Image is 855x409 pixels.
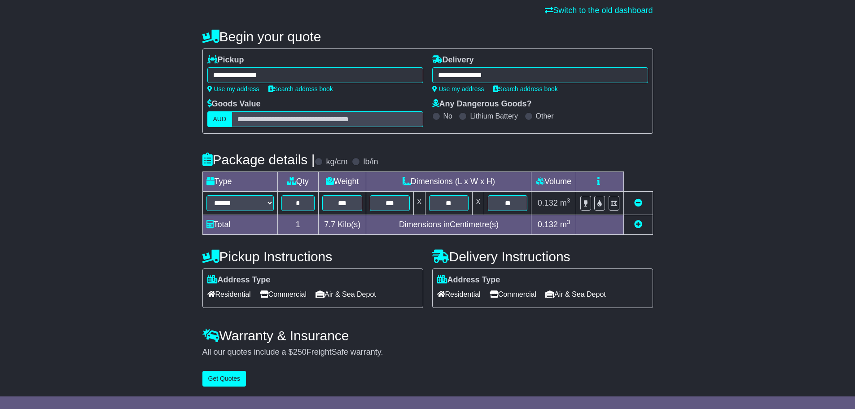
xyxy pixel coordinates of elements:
td: Total [202,215,277,235]
span: 250 [293,347,307,356]
a: Switch to the old dashboard [545,6,653,15]
h4: Delivery Instructions [432,249,653,264]
td: x [413,192,425,215]
label: kg/cm [326,157,347,167]
td: Weight [319,172,366,192]
sup: 3 [567,197,570,204]
label: No [443,112,452,120]
a: Search address book [493,85,558,92]
span: Air & Sea Depot [545,287,606,301]
h4: Begin your quote [202,29,653,44]
a: Remove this item [634,198,642,207]
span: m [560,198,570,207]
h4: Pickup Instructions [202,249,423,264]
a: Add new item [634,220,642,229]
td: x [473,192,484,215]
span: Air & Sea Depot [316,287,376,301]
a: Use my address [207,85,259,92]
a: Search address book [268,85,333,92]
td: Qty [277,172,319,192]
span: 0.132 [538,220,558,229]
span: Commercial [260,287,307,301]
label: Goods Value [207,99,261,109]
td: Kilo(s) [319,215,366,235]
span: 0.132 [538,198,558,207]
button: Get Quotes [202,371,246,387]
a: Use my address [432,85,484,92]
span: Residential [437,287,481,301]
label: lb/in [363,157,378,167]
td: Dimensions in Centimetre(s) [366,215,531,235]
label: Address Type [207,275,271,285]
label: Any Dangerous Goods? [432,99,532,109]
label: AUD [207,111,232,127]
td: Volume [531,172,576,192]
td: 1 [277,215,319,235]
label: Lithium Battery [470,112,518,120]
span: Residential [207,287,251,301]
td: Dimensions (L x W x H) [366,172,531,192]
h4: Warranty & Insurance [202,328,653,343]
sup: 3 [567,219,570,225]
span: Commercial [490,287,536,301]
td: Type [202,172,277,192]
span: 7.7 [324,220,335,229]
label: Other [536,112,554,120]
h4: Package details | [202,152,315,167]
span: m [560,220,570,229]
label: Address Type [437,275,500,285]
label: Delivery [432,55,474,65]
div: All our quotes include a $ FreightSafe warranty. [202,347,653,357]
label: Pickup [207,55,244,65]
